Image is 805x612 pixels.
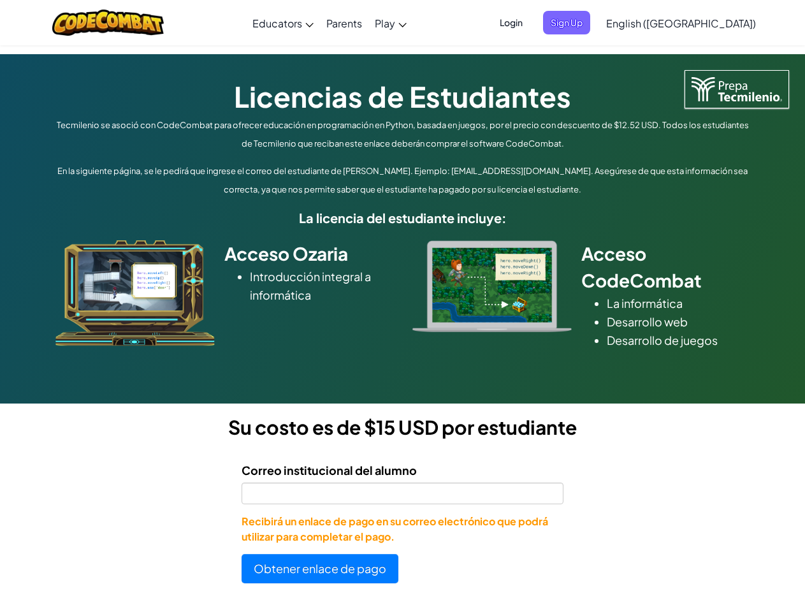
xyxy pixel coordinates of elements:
[52,76,753,116] h1: Licencias de Estudiantes
[412,240,572,332] img: type_real_code.png
[685,70,789,108] img: Tecmilenio logo
[52,208,753,228] h5: La licencia del estudiante incluye:
[492,11,530,34] button: Login
[607,312,750,331] li: Desarrollo web
[52,116,753,153] p: Tecmilenio se asoció con CodeCombat para ofrecer educación en programación en Python, basada en j...
[607,331,750,349] li: Desarrollo de juegos
[242,461,417,479] label: Correo institucional del alumno
[606,17,756,30] span: English ([GEOGRAPHIC_DATA])
[543,11,590,34] button: Sign Up
[242,554,398,583] button: Obtener enlace de pago
[320,6,368,40] a: Parents
[242,514,563,544] p: Recibirá un enlace de pago en su correo electrónico que podrá utilizar para completar el pago.
[52,10,164,36] img: CodeCombat logo
[600,6,762,40] a: English ([GEOGRAPHIC_DATA])
[52,162,753,199] p: En la siguiente página, se le pedirá que ingrese el correo del estudiante de [PERSON_NAME]. Ejemp...
[375,17,395,30] span: Play
[368,6,413,40] a: Play
[55,240,215,346] img: ozaria_acodus.png
[224,240,393,267] h2: Acceso Ozaria
[581,240,750,294] h2: Acceso CodeCombat
[607,294,750,312] li: La informática
[250,267,393,304] li: Introducción integral a informática
[246,6,320,40] a: Educators
[252,17,302,30] span: Educators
